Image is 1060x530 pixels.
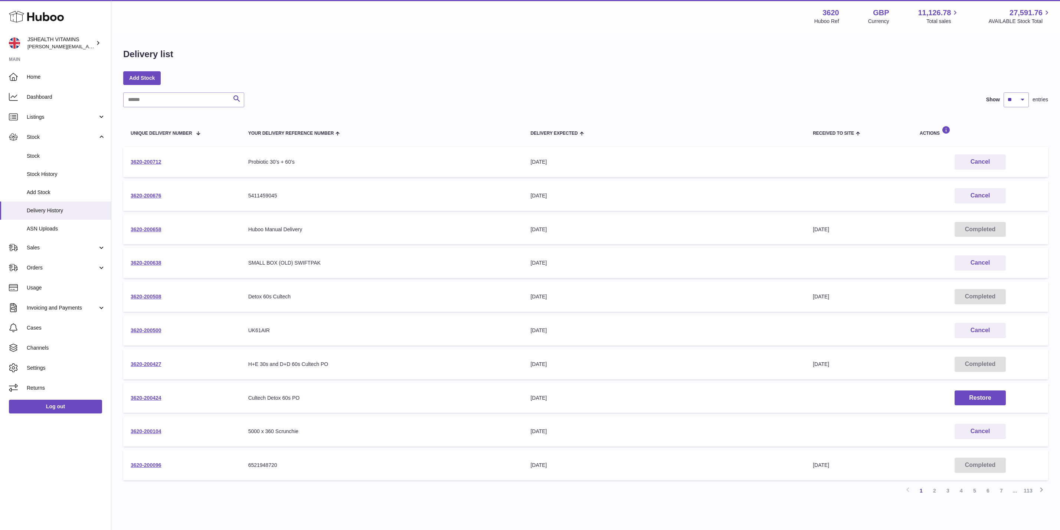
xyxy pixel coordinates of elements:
label: Show [986,96,1000,103]
a: 27,591.76 AVAILABLE Stock Total [988,8,1051,25]
span: Total sales [926,18,959,25]
span: Delivery Expected [530,131,578,136]
a: 2 [928,484,941,497]
span: Add Stock [27,189,105,196]
a: 11,126.78 Total sales [918,8,959,25]
a: 3620-200427 [131,361,161,367]
span: Returns [27,385,105,392]
div: 6521948720 [248,462,516,469]
span: ... [1008,484,1021,497]
span: Unique Delivery Number [131,131,192,136]
div: Cultech Detox 60s PO [248,395,516,402]
span: [DATE] [813,462,829,468]
a: 3620-200638 [131,260,161,266]
div: Actions [920,126,1041,136]
span: entries [1033,96,1048,103]
div: [DATE] [530,428,798,435]
span: [DATE] [813,294,829,300]
div: UK61AIR [248,327,516,334]
a: 1 [915,484,928,497]
a: 3620-200096 [131,462,161,468]
span: Stock History [27,171,105,178]
span: Received to Site [813,131,854,136]
span: 27,591.76 [1010,8,1043,18]
div: [DATE] [530,462,798,469]
button: Cancel [955,188,1006,203]
span: Orders [27,264,98,271]
a: 4 [955,484,968,497]
span: Usage [27,284,105,291]
span: Home [27,73,105,81]
span: Invoicing and Payments [27,304,98,311]
button: Cancel [955,255,1006,271]
span: Sales [27,244,98,251]
div: Huboo Ref [814,18,839,25]
a: 7 [995,484,1008,497]
span: ASN Uploads [27,225,105,232]
div: [DATE] [530,259,798,266]
strong: 3620 [822,8,839,18]
a: Add Stock [123,71,161,85]
div: Detox 60s Cultech [248,293,516,300]
span: Stock [27,153,105,160]
span: 11,126.78 [918,8,951,18]
span: [DATE] [813,361,829,367]
div: Huboo Manual Delivery [248,226,516,233]
a: 3 [941,484,955,497]
div: [DATE] [530,327,798,334]
a: 113 [1021,484,1035,497]
div: SMALL BOX (OLD) SWIFTPAK [248,259,516,266]
div: [DATE] [530,361,798,368]
span: Cases [27,324,105,331]
div: [DATE] [530,395,798,402]
span: Dashboard [27,94,105,101]
span: Listings [27,114,98,121]
a: 3620-200508 [131,294,161,300]
a: 3620-200424 [131,395,161,401]
div: JSHEALTH VITAMINS [27,36,94,50]
h1: Delivery list [123,48,173,60]
div: [DATE] [530,192,798,199]
div: 5000 x 360 Scrunchie [248,428,516,435]
span: AVAILABLE Stock Total [988,18,1051,25]
span: [DATE] [813,226,829,232]
div: Probiotic 30’s + 60’s [248,158,516,166]
button: Cancel [955,424,1006,439]
div: 5411459045 [248,192,516,199]
strong: GBP [873,8,889,18]
span: Your Delivery Reference Number [248,131,334,136]
div: [DATE] [530,293,798,300]
a: 3620-200712 [131,159,161,165]
a: 3620-200658 [131,226,161,232]
div: Currency [868,18,889,25]
span: Settings [27,364,105,372]
span: Channels [27,344,105,351]
span: Delivery History [27,207,105,214]
span: Stock [27,134,98,141]
a: 3620-200500 [131,327,161,333]
div: H+E 30s and D+D 60s Cultech PO [248,361,516,368]
div: [DATE] [530,226,798,233]
div: [DATE] [530,158,798,166]
button: Cancel [955,323,1006,338]
a: Log out [9,400,102,413]
a: 6 [981,484,995,497]
img: francesca@jshealthvitamins.com [9,37,20,49]
button: Restore [955,390,1006,406]
a: 5 [968,484,981,497]
button: Cancel [955,154,1006,170]
a: 3620-200676 [131,193,161,199]
a: 3620-200104 [131,428,161,434]
span: [PERSON_NAME][EMAIL_ADDRESS][DOMAIN_NAME] [27,43,149,49]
